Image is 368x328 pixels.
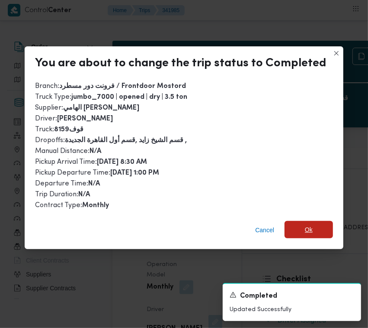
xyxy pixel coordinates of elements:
p: Updated Successfully [230,305,354,314]
span: Departure Time : [35,180,100,187]
b: [DATE] 8:30 AM [97,159,147,166]
b: N/A [78,192,90,198]
span: Trip Duration : [35,191,90,198]
div: Notification [230,291,354,302]
b: jumbo_7000 | opened | dry | 3.5 ton [71,94,187,101]
span: Cancel [255,225,274,235]
b: N/A [90,148,101,155]
span: Completed [240,291,277,302]
button: Cancel [252,221,278,239]
b: قوف8159 [54,127,83,133]
span: Pickup Arrival Time : [35,159,147,166]
b: الهامي [PERSON_NAME] [63,105,139,111]
span: Pickup Departure Time : [35,169,159,176]
span: Truck : [35,126,83,133]
b: فرونت دور مسطرد / Frontdoor Mostord [59,83,186,90]
span: Manual Distance : [35,148,101,155]
b: [DATE] 1:00 PM [110,170,159,176]
span: Driver : [35,115,113,122]
button: Ok [285,221,333,238]
span: Branch : [35,83,186,90]
b: [PERSON_NAME] [57,116,113,122]
span: Ok [305,224,313,235]
button: Closes this modal window [331,48,342,58]
span: Dropoffs : [35,137,187,144]
span: Truck Type : [35,94,187,101]
div: You are about to change the trip status to Completed [35,57,326,71]
b: Monthly [82,202,109,209]
span: Contract Type : [35,202,109,209]
b: N/A [88,181,100,187]
span: Supplier : [35,104,139,111]
b: قسم الشيخ زايد ,قسم أول القاهرة الجديدة , [65,137,187,144]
